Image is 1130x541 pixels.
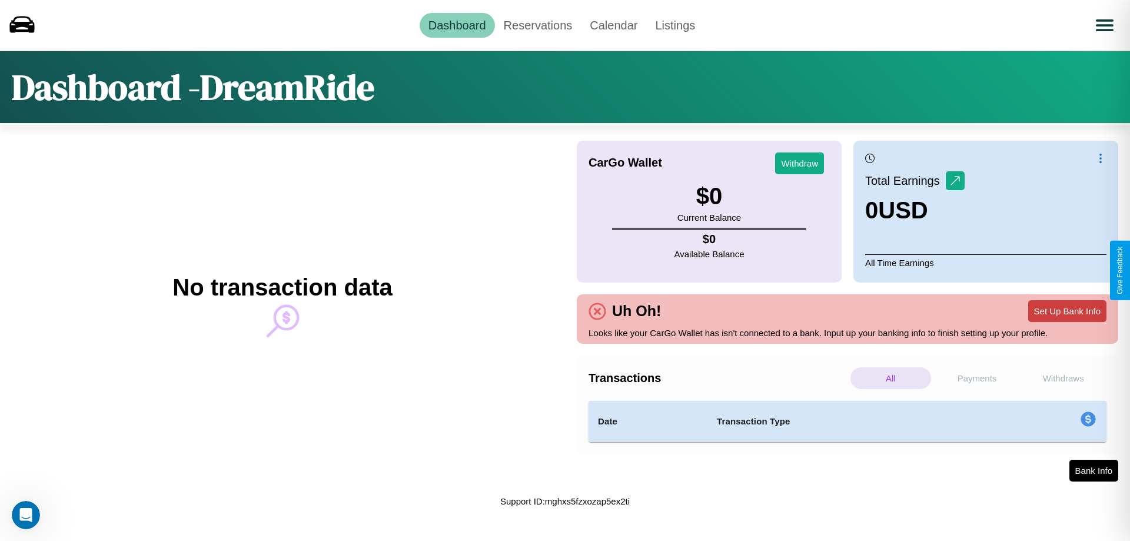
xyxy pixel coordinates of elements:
[677,210,741,225] p: Current Balance
[674,246,745,262] p: Available Balance
[581,13,646,38] a: Calendar
[500,493,630,509] p: Support ID: mghxs5fzxozap5ex2ti
[717,414,984,429] h4: Transaction Type
[12,63,374,111] h1: Dashboard - DreamRide
[589,325,1106,341] p: Looks like your CarGo Wallet has isn't connected to a bank. Input up your banking info to finish ...
[1023,367,1104,389] p: Withdraws
[1028,300,1106,322] button: Set Up Bank Info
[865,170,946,191] p: Total Earnings
[775,152,824,174] button: Withdraw
[495,13,581,38] a: Reservations
[589,401,1106,442] table: simple table
[646,13,704,38] a: Listings
[172,274,392,301] h2: No transaction data
[1116,247,1124,294] div: Give Feedback
[589,156,662,170] h4: CarGo Wallet
[677,183,741,210] h3: $ 0
[1088,9,1121,42] button: Open menu
[606,303,667,320] h4: Uh Oh!
[937,367,1018,389] p: Payments
[12,501,40,529] iframe: Intercom live chat
[865,197,965,224] h3: 0 USD
[420,13,495,38] a: Dashboard
[589,371,847,385] h4: Transactions
[674,233,745,246] h4: $ 0
[1069,460,1118,482] button: Bank Info
[598,414,698,429] h4: Date
[850,367,931,389] p: All
[865,254,1106,271] p: All Time Earnings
